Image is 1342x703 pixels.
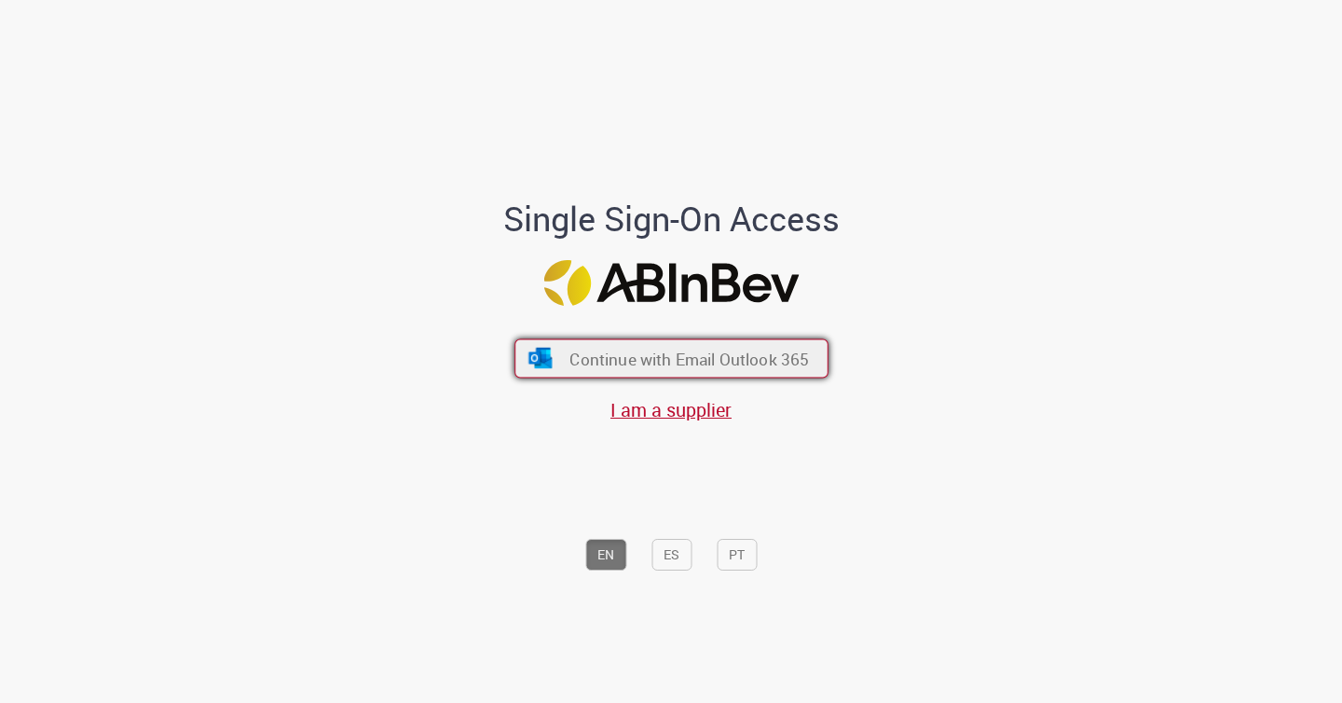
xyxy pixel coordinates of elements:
img: Logo ABInBev [543,260,799,306]
button: ES [651,539,692,571]
span: Continue with Email Outlook 365 [569,348,809,369]
a: I am a supplier [610,397,732,422]
h1: Single Sign-On Access [413,200,930,238]
button: ícone Azure/Microsoft 360 Continue with Email Outlook 365 [514,338,828,378]
img: ícone Azure/Microsoft 360 [527,348,554,368]
button: EN [585,539,626,571]
button: PT [717,539,757,571]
